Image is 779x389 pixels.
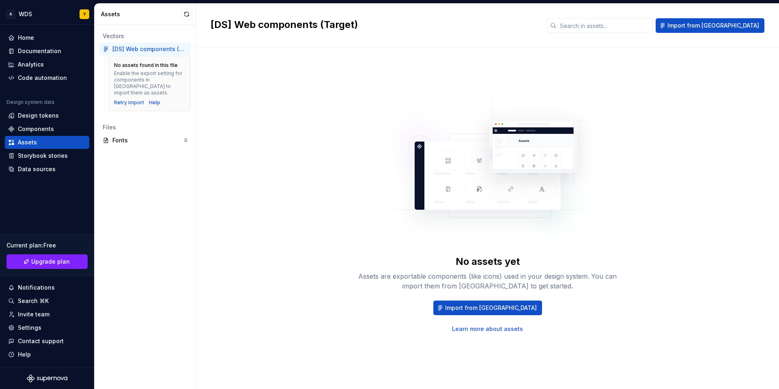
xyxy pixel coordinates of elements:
input: Search in assets... [557,18,652,33]
a: Assets [5,136,89,149]
div: Design system data [6,99,54,105]
div: WDS [19,10,32,18]
button: Contact support [5,335,89,348]
div: Settings [18,324,41,332]
div: Notifications [18,284,55,292]
div: Invite team [18,310,49,318]
div: Vectors [103,32,187,40]
div: 0 [184,137,187,144]
div: Documentation [18,47,61,55]
a: Help [149,99,160,106]
button: Upgrade plan [6,254,88,269]
span: Upgrade plan [31,258,70,266]
a: Code automation [5,71,89,84]
button: Help [5,348,89,361]
div: Storybook stories [18,152,68,160]
a: Storybook stories [5,149,89,162]
a: Data sources [5,163,89,176]
a: Design tokens [5,109,89,122]
div: Components [18,125,54,133]
button: Retry import [114,99,144,106]
div: [DS] Web components (Target) [112,45,187,53]
div: Files [103,123,187,131]
a: Documentation [5,45,89,58]
div: Home [18,34,34,42]
div: Design tokens [18,112,59,120]
h2: [DS] Web components (Target) [211,18,537,31]
a: Components [5,123,89,135]
div: Assets [101,10,181,18]
div: Y [83,11,86,17]
button: AWDSY [2,5,93,23]
button: Search ⌘K [5,294,89,307]
div: Analytics [18,60,44,69]
span: Import from [GEOGRAPHIC_DATA] [667,21,759,30]
div: Code automation [18,74,67,82]
div: Search ⌘K [18,297,49,305]
a: Home [5,31,89,44]
a: Settings [5,321,89,334]
div: Fonts [112,136,184,144]
div: A [6,9,15,19]
a: Learn more about assets [452,325,523,333]
a: Invite team [5,308,89,321]
div: Current plan : Free [6,241,88,249]
span: Import from [GEOGRAPHIC_DATA] [445,304,537,312]
div: Assets [18,138,37,146]
div: No assets found in this file [114,62,178,69]
button: Notifications [5,281,89,294]
div: Data sources [18,165,56,173]
button: Import from [GEOGRAPHIC_DATA] [433,301,542,315]
div: Assets are exportable components (like icons) used in your design system. You can import them fro... [358,271,618,291]
a: Analytics [5,58,89,71]
div: Help [18,350,31,359]
a: Fonts0 [99,134,191,147]
div: No assets yet [456,255,520,268]
div: Enable the export setting for components in [GEOGRAPHIC_DATA] to import them as assets. [114,70,185,96]
div: Contact support [18,337,64,345]
svg: Supernova Logo [27,374,67,383]
a: [DS] Web components (Target) [99,43,191,56]
button: Import from [GEOGRAPHIC_DATA] [656,18,764,33]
